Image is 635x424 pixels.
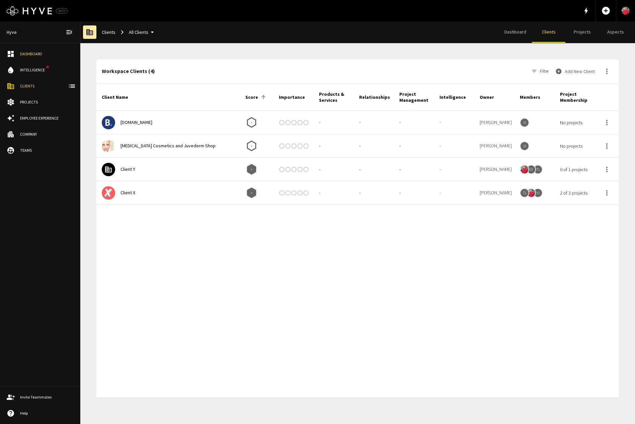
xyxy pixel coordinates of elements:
[4,26,19,39] a: Hyve
[520,94,540,100] div: Members
[319,119,320,126] p: -
[533,188,543,198] div: Victor Ivanov
[251,142,252,149] p: -
[599,21,632,43] a: Aspects
[599,3,613,18] button: Add
[498,21,532,43] a: Dashboard
[121,143,216,149] a: [MEDICAL_DATA] Cosmetics and Juvederm Shop
[121,190,135,196] a: Client X
[527,165,536,174] div: Victor Ivanov
[532,21,565,43] a: Clients
[560,91,594,103] div: Project Membership
[359,142,361,149] p: -
[126,26,159,39] button: All Clients
[527,188,535,198] img: Anthony Yam
[359,119,361,126] p: -
[520,118,529,127] div: Victor Ivanov
[565,21,599,43] a: Projects
[533,165,543,174] div: Tom Lynch
[99,26,118,39] a: Clients
[245,187,258,199] div: Collecting
[7,66,15,74] span: water_drop
[251,166,252,173] p: -
[498,21,632,43] div: client navigation tabs
[437,134,477,157] div: -
[245,94,258,100] div: Score
[521,164,529,174] img: Anthony Yam
[245,116,258,129] div: Collecting
[319,166,320,173] p: -
[560,135,582,158] button: No projects
[437,157,477,181] div: -
[279,94,305,100] div: Importance
[251,119,252,126] p: -
[20,99,73,105] div: Projects
[520,188,529,198] div: Tom Lynch
[477,181,517,204] div: Anthony Yam
[20,394,73,400] div: Invite Teammates
[440,94,466,100] div: Intelligence
[560,158,587,181] button: 0 of 1 projects
[102,116,115,129] img: booking.com
[529,65,551,78] button: Filter
[520,165,529,174] div: Anthony Yam
[359,189,361,196] p: -
[520,141,529,151] div: Victor Ivanov
[560,182,587,205] button: 2 of 3 projects
[399,189,401,196] p: -
[20,83,73,89] div: Clients
[102,186,115,200] img: x-letter_53876-60368.jpg
[251,189,252,196] p: -
[359,94,390,100] div: Relationships
[20,410,73,416] div: Help
[20,51,73,57] div: Dashboard
[359,166,361,173] p: -
[20,115,73,121] div: Employee Experience
[601,6,611,15] span: add_circle
[622,6,630,16] img: User Avatar
[319,189,320,196] p: -
[20,147,73,153] div: Teams
[245,140,258,152] div: Collecting
[121,119,152,125] a: [DOMAIN_NAME]
[437,111,477,134] div: -
[477,157,517,181] div: Anthony Yam
[259,92,268,102] button: Sort
[437,181,477,204] div: -
[102,139,115,153] img: botox.com
[477,134,517,157] div: Victor Ivanov
[245,163,258,175] div: Collecting
[319,91,353,103] div: Products & Services
[399,119,401,126] p: -
[560,111,582,134] button: No projects
[102,68,529,74] h2: Workspace Clients (4)
[399,166,401,173] p: -
[102,94,128,100] div: Client Name
[20,67,48,73] div: Intelligence
[121,166,135,172] a: Client Y
[65,79,79,93] button: client-list
[477,111,517,134] div: Victor Ivanov
[554,65,598,78] button: Add New Client
[399,142,401,149] p: -
[56,8,68,14] div: BETA
[480,94,494,100] div: Owner
[20,131,73,137] div: Company
[399,91,433,103] div: Project Management
[319,142,320,149] p: -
